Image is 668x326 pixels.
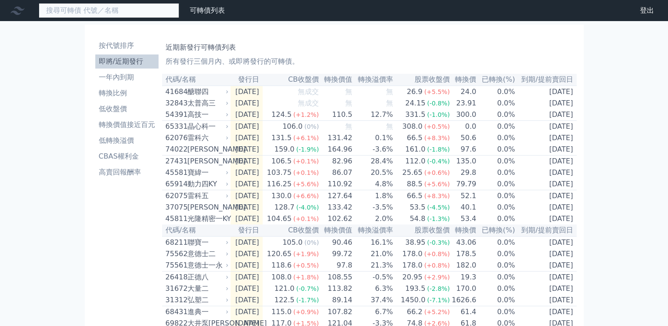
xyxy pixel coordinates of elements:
td: 182.0 [450,260,477,272]
a: 一年內到期 [95,70,159,84]
div: 醣聯四 [188,87,227,97]
div: 106.5 [270,156,293,167]
td: 0.0 [450,121,477,133]
div: 動力四KY [188,179,227,189]
div: 75562 [166,249,185,259]
div: 118.6 [270,260,293,271]
td: [DATE] [231,178,263,190]
li: 即將/近期發行 [95,56,159,67]
td: 23.91 [450,98,477,109]
div: 75561 [166,260,185,271]
div: 66.5 [405,191,424,201]
a: 低收盤價 [95,102,159,116]
div: 68431 [166,307,185,317]
td: [DATE] [231,294,263,306]
th: 代碼/名稱 [162,74,231,86]
td: 1626.6 [450,294,477,306]
td: [DATE] [231,190,263,202]
th: 到期/提前賣回日 [516,225,577,236]
li: 轉換比例 [95,88,159,98]
span: (+1.9%) [293,250,319,257]
div: 54.8 [408,214,427,224]
span: (+5.6%) [424,181,450,188]
th: 到期/提前賣回日 [516,74,577,86]
td: 21.3% [353,260,394,272]
td: 2.0% [353,213,394,225]
td: 110.5 [319,109,353,121]
div: 65331 [166,121,185,132]
td: 300.0 [450,109,477,121]
td: [DATE] [516,178,577,190]
div: 88.5 [405,179,424,189]
td: 28.4% [353,156,394,167]
td: [DATE] [516,306,577,318]
span: (-1.8%) [427,146,450,153]
li: 高賣回報酬率 [95,167,159,177]
span: (+0.6%) [424,169,450,176]
td: 19.3 [450,272,477,283]
span: (+6.1%) [293,134,319,141]
td: [DATE] [231,283,263,294]
td: [DATE] [231,156,263,167]
td: 0.0% [477,109,515,121]
td: 99.72 [319,248,353,260]
div: 45581 [166,167,185,178]
span: (+0.8%) [424,262,450,269]
div: 53.5 [408,202,427,213]
div: 寶緯一 [188,167,227,178]
td: [DATE] [516,109,577,121]
span: 無 [386,122,393,130]
div: 62076 [166,133,185,143]
td: 127.64 [319,190,353,202]
a: 轉換比例 [95,86,159,100]
span: (-1.0%) [427,111,450,118]
td: [DATE] [516,236,577,248]
span: (+8.3%) [424,192,450,199]
div: 104.65 [265,214,293,224]
span: (-1.7%) [296,297,319,304]
th: 股票收盤價 [394,225,450,236]
td: [DATE] [516,144,577,156]
div: 131.5 [270,133,293,143]
span: 無 [345,122,352,130]
td: 0.0% [477,144,515,156]
div: 115.0 [270,307,293,317]
h1: 近期新發行可轉債列表 [166,42,573,53]
li: 一年內到期 [95,72,159,83]
td: 82.96 [319,156,353,167]
td: 108.55 [319,272,353,283]
div: 112.0 [404,156,427,167]
div: 161.0 [404,144,427,155]
td: [DATE] [231,109,263,121]
div: 130.0 [270,191,293,201]
td: [DATE] [516,167,577,178]
td: 107.82 [319,306,353,318]
div: 108.0 [270,272,293,283]
td: [DATE] [231,236,263,248]
td: 97.6 [450,144,477,156]
td: 0.0% [477,306,515,318]
div: [PERSON_NAME] [188,144,227,155]
td: [DATE] [516,272,577,283]
th: 發行日 [231,74,263,86]
td: [DATE] [516,98,577,109]
td: 170.0 [450,283,477,294]
span: (-1.3%) [427,215,450,222]
th: 轉換價值 [319,74,353,86]
span: (+8.3%) [424,134,450,141]
div: 意德士二 [188,249,227,259]
div: 121.0 [273,283,296,294]
td: 0.0% [477,167,515,178]
div: 116.25 [265,179,293,189]
td: 40.1 [450,202,477,213]
div: 雷科六 [188,133,227,143]
div: [PERSON_NAME] [188,156,227,167]
td: 0.0% [477,190,515,202]
td: [DATE] [231,121,263,133]
span: (+1.2%) [293,111,319,118]
span: (+0.5%) [424,123,450,130]
th: 已轉換(%) [477,225,515,236]
td: [DATE] [231,272,263,283]
li: CBAS權利金 [95,151,159,162]
div: 178.0 [401,249,424,259]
